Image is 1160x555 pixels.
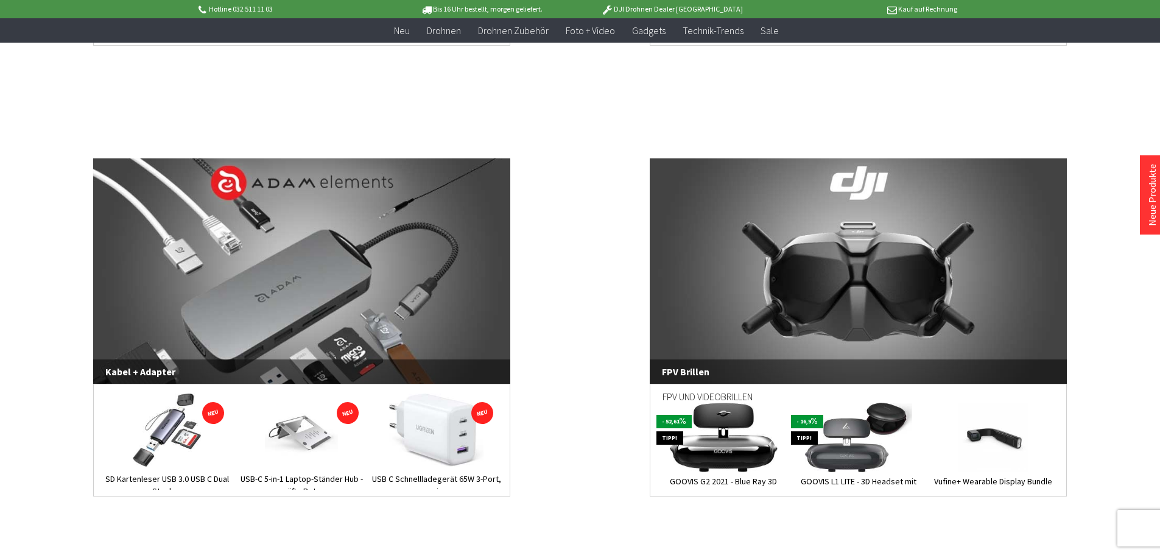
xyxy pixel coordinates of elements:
[1146,164,1158,226] a: Neue Produkte
[100,473,234,497] a: SD Kartenleser USB 3.0 USB C Dual Stecker
[387,2,577,16] p: Bis 16 Uhr bestellt, morgen geliefert.
[674,18,752,43] a: Technik-Trends
[683,24,743,37] span: Technik-Trends
[663,384,1055,418] div: FPV und Videobrillen
[557,18,624,43] a: Foto + Video
[767,2,957,16] p: Kauf auf Rechnung
[656,475,791,500] a: GOOVIS G2 2021 - Blue Ray 3D Headset mit OLED...
[577,2,767,16] p: DJI Drohnen Dealer [GEOGRAPHIC_DATA]
[478,24,549,37] span: Drohnen Zubehör
[650,359,1067,384] span: FPV Brillen
[752,18,787,43] a: Sale
[566,24,615,37] span: Foto + Video
[93,158,511,384] a: Kabel + Adapter
[632,24,666,37] span: Gadgets
[133,394,200,467] img: SD Kartenleser USB 3.0 USB C Dual Stecker
[427,24,461,37] span: Drohnen
[958,403,1028,472] img: V1
[265,394,338,467] img: USB-C 5-in-1 Laptop-Ständer Hub - geprüfte Retoure
[504,473,638,497] a: Minix C1 - drahtloser USB-C zu HDMI Transmitter
[761,24,779,37] span: Sale
[791,475,926,500] a: GOOVIS L1 LITE - 3D Headset mit OLED Display
[197,2,387,16] p: Hotline 032 511 11 03
[469,18,557,43] a: Drohnen Zubehör
[394,24,410,37] span: Neu
[93,359,511,384] span: Kabel + Adapter
[926,475,1060,500] a: Vufine+ Wearable Display Bundle
[670,403,778,472] img: GOOVIS G2 2021 - Blue Ray 3D Headset mit OLED Display
[234,473,369,497] a: USB-C 5-in-1 Laptop-Ständer Hub - geprüfte Retoure
[418,18,469,43] a: Drohnen
[650,158,1067,384] a: FPV Brillen
[805,403,912,472] img: GOOVIS L1 LITE - 3D Headset mit OLED Display
[624,18,674,43] a: Gadgets
[389,394,483,467] img: USB C Schnellladegerät 65W 3-Port, weiss
[369,473,504,497] a: USB C Schnellladegerät 65W 3-Port, weiss
[385,18,418,43] a: Neu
